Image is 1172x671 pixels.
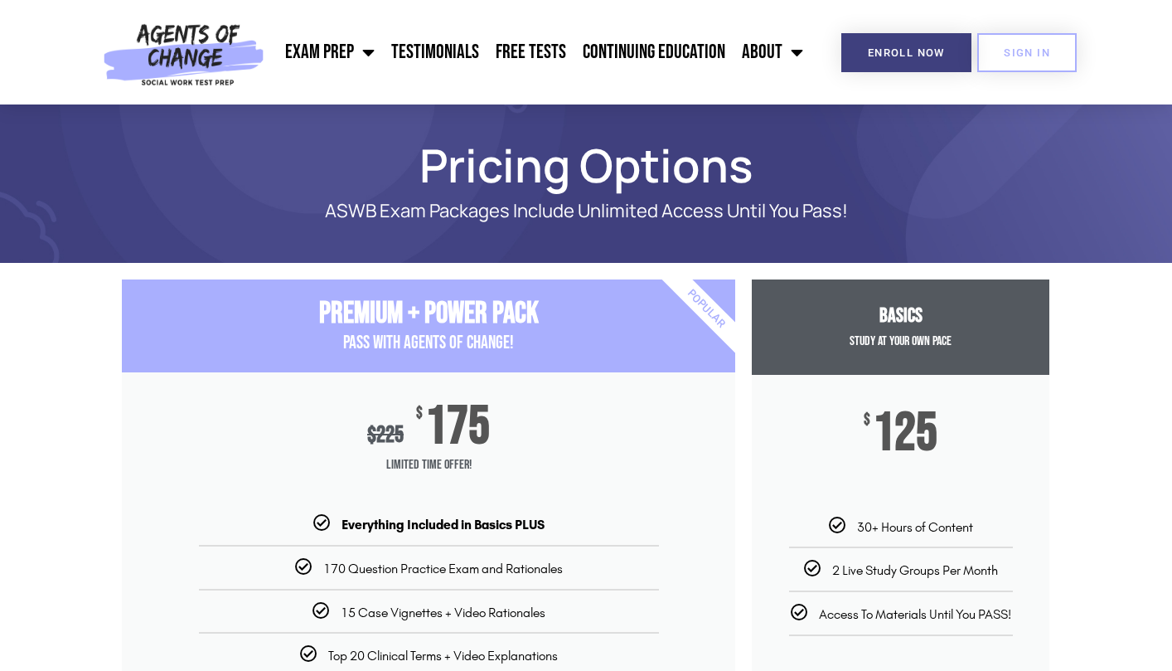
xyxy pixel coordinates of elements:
a: Free Tests [487,32,574,73]
span: Enroll Now [868,47,945,58]
h3: Basics [752,304,1049,328]
span: 175 [425,406,490,449]
a: Exam Prep [277,32,383,73]
div: Popular [611,213,802,405]
a: About [734,32,811,73]
span: 170 Question Practice Exam and Rationales [323,561,563,576]
a: SIGN IN [977,33,1077,72]
span: $ [416,406,423,422]
a: Continuing Education [574,32,734,73]
a: Testimonials [383,32,487,73]
span: Study at your Own Pace [850,333,952,349]
p: ASWB Exam Packages Include Unlimited Access Until You Pass! [180,201,992,221]
a: Enroll Now [841,33,971,72]
span: $ [864,412,870,429]
h1: Pricing Options [114,146,1058,184]
span: SIGN IN [1004,47,1050,58]
nav: Menu [272,32,811,73]
span: 125 [873,412,937,455]
span: $ [367,421,376,449]
div: 225 [367,421,404,449]
span: Access To Materials Until You PASS! [819,606,1011,622]
span: Top 20 Clinical Terms + Video Explanations [328,648,558,664]
h3: Premium + Power Pack [122,296,735,332]
span: 15 Case Vignettes + Video Rationales [341,605,545,620]
span: 30+ Hours of Content [857,519,973,535]
b: Everything Included in Basics PLUS [341,517,545,532]
span: PASS with AGENTS OF CHANGE! [343,332,514,354]
span: Limited Time Offer! [122,449,735,482]
span: 2 Live Study Groups Per Month [832,562,998,578]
